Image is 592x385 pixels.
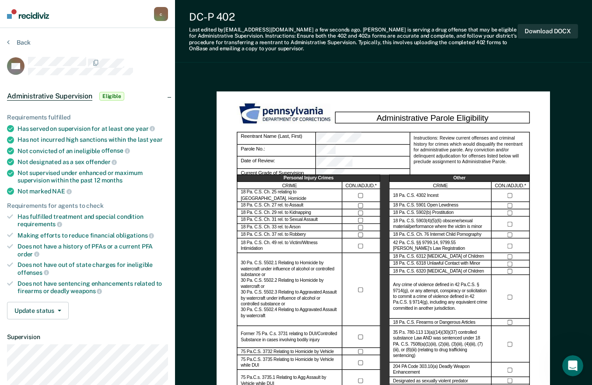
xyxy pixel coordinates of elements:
[18,158,168,166] div: Not designated as a sex
[7,92,92,101] span: Administrative Supervision
[393,378,468,384] label: Designated as sexually violent predator
[393,261,480,267] label: 18 Pa. C.S. 6318 Unlawful Contact with Minor
[492,182,530,189] div: CON./ADJUD.*
[241,332,338,343] label: Former 75 Pa. C.s. 3731 relating to DUI/Controlled Substance in cases involving bodily injury
[316,169,410,181] div: Current Grade of Supervision
[237,145,316,157] div: Parole No.:
[150,136,162,143] span: year
[389,175,530,182] div: Other
[562,355,583,376] iframe: Intercom live chat
[316,157,410,169] div: Date of Review:
[343,182,381,189] div: CON./ADJUD.*
[7,9,49,19] img: Recidiviz
[189,27,518,52] div: Last edited by [EMAIL_ADDRESS][DOMAIN_NAME] . [PERSON_NAME] is serving a drug offense that may be...
[7,333,168,341] dt: Supervision
[316,145,410,157] div: Parole No.:
[393,203,459,209] label: 18 Pa. C.S. 5901 Open Lewdness
[18,220,62,227] span: requirements
[241,357,338,369] label: 75 Pa.C.S. 3735 Relating to Homicide by Vehicle while DUI
[18,213,168,228] div: Has fulfilled treatment and special condition
[18,136,168,143] div: Has not incurred high sanctions within the last
[241,217,318,223] label: 18 Pa. C.S. Ch. 31 rel. to Sexual Assault
[18,269,49,276] span: offenses
[18,243,168,258] div: Does not have a history of PFAs or a current PFA order
[7,114,168,121] div: Requirements fulfilled
[393,320,476,325] label: 18 Pa. C.S. Firearms or Dangerous Articles
[393,240,488,252] label: 42 Pa. C.S. §§ 9799.14, 9799.55 [PERSON_NAME]’s Law Registration
[18,231,168,239] div: Making efforts to reduce financial
[335,112,530,124] div: Administrative Parole Eligibility
[241,232,306,238] label: 18 Pa. C.S. Ch. 37 rel. to Robbery
[393,254,484,260] label: 18 Pa. C.S. 6312 [MEDICAL_DATA] of Children
[102,147,130,154] span: offense
[7,38,31,46] button: Back
[518,24,578,38] button: Download DOCX
[393,232,482,238] label: 18 Pa. C.S. Ch. 76 Internet Child Pornography
[102,177,123,184] span: months
[241,349,334,355] label: 75 Pa.C.S. 3732 Relating to Homicide by Vehicle
[393,269,484,274] label: 18 Pa. C.S. 6320 [MEDICAL_DATA] of Children
[410,132,530,181] div: Instructions: Review current offenses and criminal history for crimes which would disqualify the ...
[241,225,301,231] label: 18 Pa. C.S. Ch. 33 rel. to Arson
[241,261,338,319] label: 30 Pa. C.S. 5502.1 Relating to Homicide by watercraft under influence of alcohol or controlled su...
[316,132,410,145] div: Reentrant Name (Last, First)
[99,92,124,101] span: Eligible
[7,302,69,319] button: Update status
[393,330,488,359] label: 35 P.s. 780-113 13(a)(14)(30)(37) controlled substance Law AND was sentenced under 18 PA. C.S. 75...
[18,280,168,295] div: Does not have sentencing enhancements related to firearms or deadly
[136,125,155,132] span: year
[393,218,488,230] label: 18 Pa. C.S. 5903(4)(5)(6) obscene/sexual material/performance where the victim is minor
[154,7,168,21] button: c
[393,364,488,376] label: 204 PA Code 303.10(a) Deadly Weapon Enhancement
[86,158,117,165] span: offender
[237,182,342,189] div: CRIME
[18,261,168,276] div: Does not have out of state charges for ineligible
[241,210,311,216] label: 18 Pa. C.S. Ch. 29 rel. to Kidnapping
[18,187,168,195] div: Not marked
[389,182,492,189] div: CRIME
[7,202,168,210] div: Requirements for agents to check
[241,190,338,202] label: 18 Pa. C.S. Ch. 25 relating to [GEOGRAPHIC_DATA]. Homicide
[237,132,316,145] div: Reentrant Name (Last, First)
[18,169,168,184] div: Not supervised under enhanced or maximum supervision within the past 12
[70,287,102,294] span: weapons
[241,240,338,252] label: 18 Pa. C.S. Ch. 49 rel. to Victim/Witness Intimidation
[237,169,316,181] div: Current Grade of Supervision
[241,203,303,209] label: 18 Pa. C.S. Ch. 27 rel. to Assault
[237,157,316,169] div: Date of Review:
[18,147,168,155] div: Not convicted of an ineligible
[393,210,454,216] label: 18 Pa. C.S. 5902(b) Prostitution
[116,232,154,239] span: obligations
[189,10,518,23] div: DC-P 402
[393,193,439,199] label: 18 Pa. C.S. 4302 Incest
[237,101,335,126] img: PDOC Logo
[52,188,71,195] span: NAE
[393,283,488,312] label: Any crime of violence defined in 42 Pa.C.S. § 9714(g), or any attempt, conspiracy or solicitation...
[315,27,360,33] span: a few seconds ago
[237,175,380,182] div: Personal Injury Crimes
[18,125,168,133] div: Has served on supervision for at least one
